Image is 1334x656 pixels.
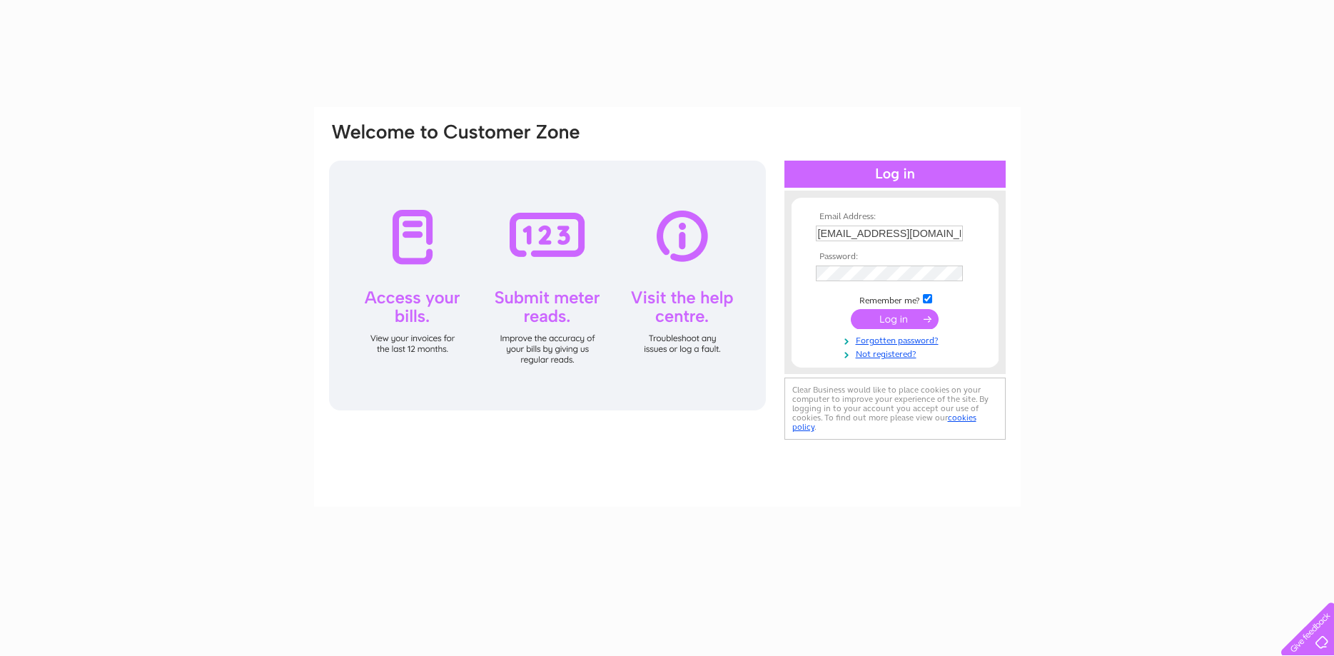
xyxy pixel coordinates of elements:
[812,292,978,306] td: Remember me?
[792,413,976,432] a: cookies policy
[816,346,978,360] a: Not registered?
[851,309,939,329] input: Submit
[784,378,1006,440] div: Clear Business would like to place cookies on your computer to improve your experience of the sit...
[816,333,978,346] a: Forgotten password?
[812,212,978,222] th: Email Address:
[812,252,978,262] th: Password:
